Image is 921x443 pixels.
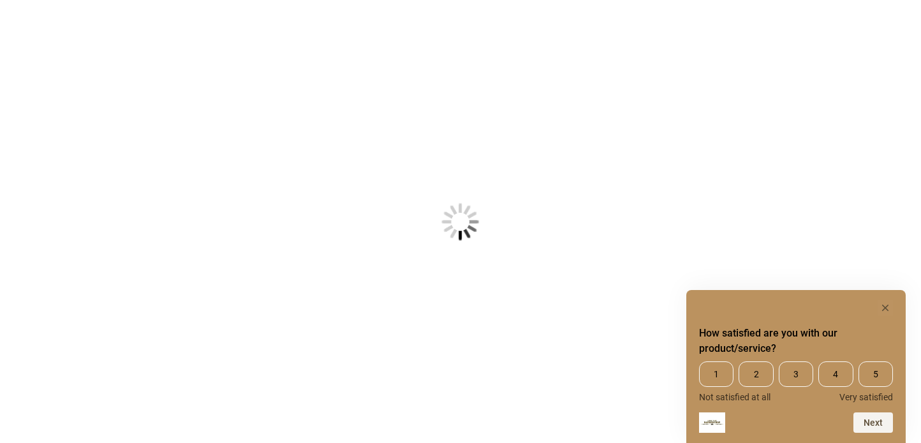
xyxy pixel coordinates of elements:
[853,412,893,433] button: Next question
[839,392,893,402] span: Very satisfied
[779,361,813,387] span: 3
[699,361,733,387] span: 1
[878,300,893,316] button: Hide survey
[699,361,893,402] div: How satisfied are you with our product/service? Select an option from 1 to 5, with 1 being Not sa...
[699,326,893,356] h2: How satisfied are you with our product/service? Select an option from 1 to 5, with 1 being Not sa...
[699,300,893,433] div: How satisfied are you with our product/service? Select an option from 1 to 5, with 1 being Not sa...
[739,361,773,387] span: 2
[858,361,893,387] span: 5
[699,392,770,402] span: Not satisfied at all
[379,140,542,303] img: Loading
[818,361,853,387] span: 4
